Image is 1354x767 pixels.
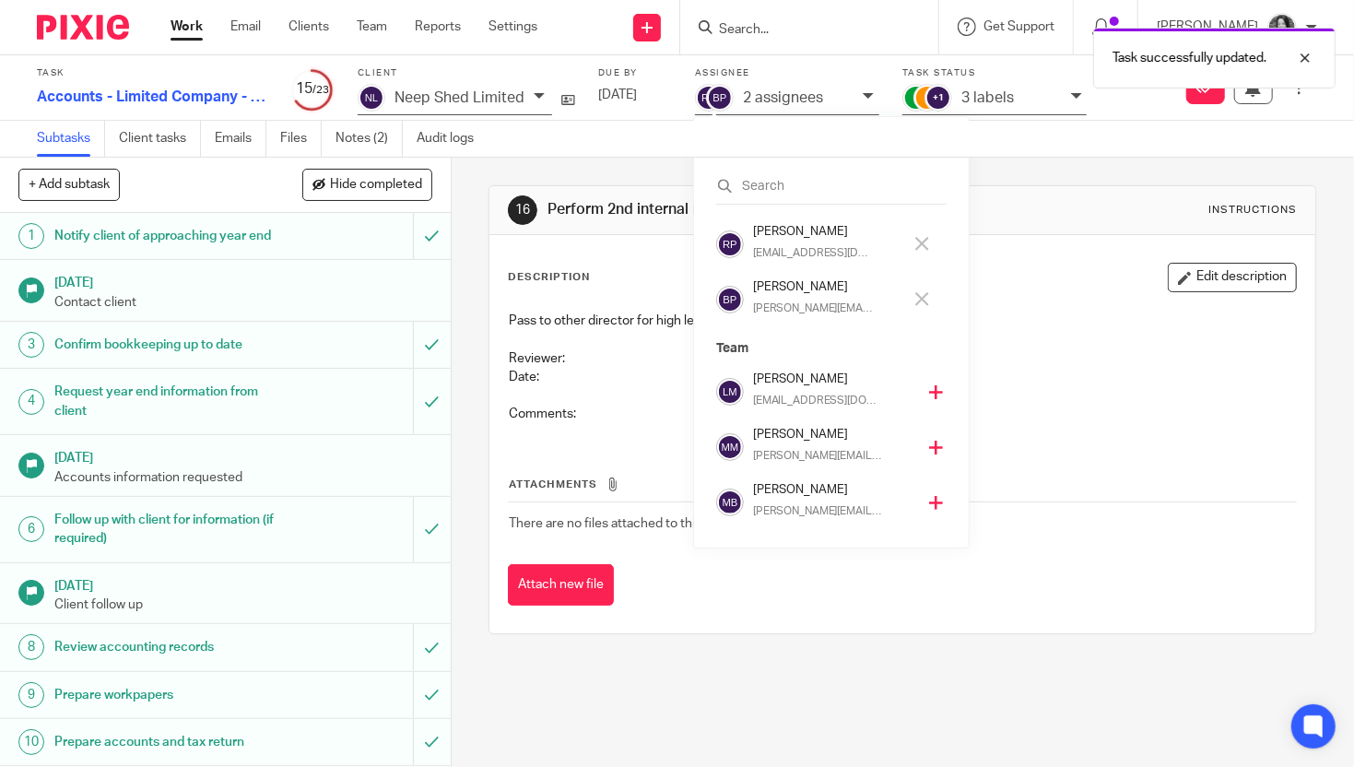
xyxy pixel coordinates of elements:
[753,301,873,317] p: [PERSON_NAME][EMAIL_ADDRESS][DOMAIN_NAME]
[509,405,1296,423] p: Comments:
[37,15,129,40] img: Pixie
[302,169,432,200] button: Hide completed
[706,84,734,112] img: svg%3E
[509,479,597,490] span: Attachments
[18,516,44,542] div: 6
[753,371,915,388] h4: [PERSON_NAME]
[37,67,267,79] label: Task
[18,332,44,358] div: 3
[18,634,44,660] div: 8
[753,223,902,241] h4: [PERSON_NAME]
[753,393,883,409] p: [EMAIL_ADDRESS][DOMAIN_NAME]
[54,681,281,709] h1: Prepare workpapers
[927,87,949,109] div: +1
[18,682,44,708] div: 9
[54,293,432,312] p: Contact client
[753,481,915,499] h4: [PERSON_NAME]
[37,121,105,157] a: Subtasks
[753,278,902,296] h4: [PERSON_NAME]
[336,121,403,157] a: Notes (2)
[509,312,1296,330] p: Pass to other director for high level review of accounts and proof reading.
[508,564,614,606] button: Attach new file
[18,169,120,200] button: + Add subtask
[54,596,432,614] p: Client follow up
[230,18,261,36] a: Email
[509,368,1296,386] p: Date:
[290,78,335,100] div: 15
[598,88,637,101] span: [DATE]
[171,18,203,36] a: Work
[753,245,873,262] p: [EMAIL_ADDRESS][DOMAIN_NAME]
[716,177,947,195] input: Search
[54,269,432,292] h1: [DATE]
[753,426,915,443] h4: [PERSON_NAME]
[54,506,281,553] h1: Follow up with client for information (if required)
[54,331,281,359] h1: Confirm bookkeeping up to date
[716,378,744,406] img: svg%3E
[18,389,44,415] div: 4
[961,89,1014,106] p: 3 labels
[215,121,266,157] a: Emails
[716,286,744,313] img: svg%3E
[54,444,432,467] h1: [DATE]
[753,503,883,520] p: [PERSON_NAME][EMAIL_ADDRESS][DOMAIN_NAME]
[330,178,422,193] span: Hide completed
[1168,263,1297,292] button: Edit description
[54,468,432,487] p: Accounts information requested
[1113,49,1266,67] p: Task successfully updated.
[358,84,385,112] img: svg%3E
[716,230,744,258] img: svg%3E
[312,85,329,95] small: /23
[509,517,731,530] span: There are no files attached to this task.
[54,728,281,756] h1: Prepare accounts and tax return
[54,378,281,425] h1: Request year end information from client
[54,222,281,250] h1: Notify client of approaching year end
[18,729,44,755] div: 10
[743,89,823,106] p: 2 assignees
[753,448,883,465] p: [PERSON_NAME][EMAIL_ADDRESS][DOMAIN_NAME]
[119,121,201,157] a: Client tasks
[394,89,524,106] p: Neep Shed Limited
[415,18,461,36] a: Reports
[288,18,329,36] a: Clients
[18,223,44,249] div: 1
[358,67,575,79] label: Client
[695,84,723,112] img: svg%3E
[716,489,744,516] img: svg%3E
[54,572,432,596] h1: [DATE]
[417,121,488,157] a: Audit logs
[716,433,744,461] img: svg%3E
[547,200,942,219] h1: Perform 2nd internal review of accounts
[508,270,590,285] p: Description
[357,18,387,36] a: Team
[1267,13,1297,42] img: brodie%203%20small.jpg
[509,349,1296,368] p: Reviewer:
[716,339,947,359] p: Team
[598,67,672,79] label: Due by
[54,633,281,661] h1: Review accounting records
[1208,203,1297,218] div: Instructions
[280,121,322,157] a: Files
[508,195,537,225] div: 16
[489,18,537,36] a: Settings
